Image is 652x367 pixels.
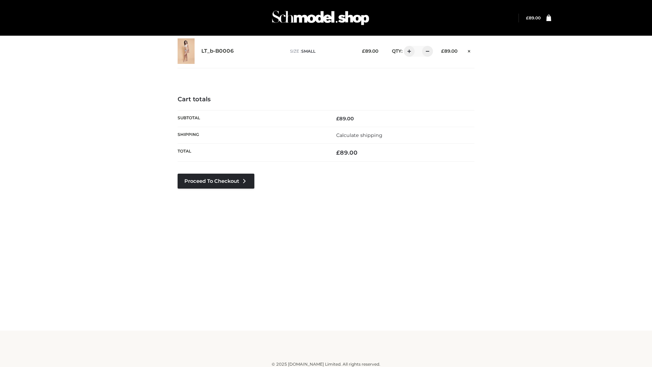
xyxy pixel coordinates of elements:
span: £ [336,149,340,156]
div: QTY: [385,46,431,57]
a: Calculate shipping [336,132,382,138]
span: £ [362,48,365,54]
span: £ [441,48,444,54]
span: SMALL [301,49,315,54]
th: Subtotal [178,110,326,127]
bdi: 89.00 [336,149,358,156]
th: Shipping [178,127,326,143]
bdi: 89.00 [336,116,354,122]
a: Proceed to Checkout [178,174,254,189]
img: Schmodel Admin 964 [270,4,372,31]
h4: Cart totals [178,96,474,103]
a: £89.00 [526,15,541,20]
span: £ [336,116,339,122]
a: LT_b-B0006 [201,48,234,54]
bdi: 89.00 [441,48,457,54]
a: Remove this item [464,46,474,55]
bdi: 89.00 [526,15,541,20]
bdi: 89.00 [362,48,378,54]
span: £ [526,15,529,20]
th: Total [178,144,326,162]
p: size : [290,48,351,54]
